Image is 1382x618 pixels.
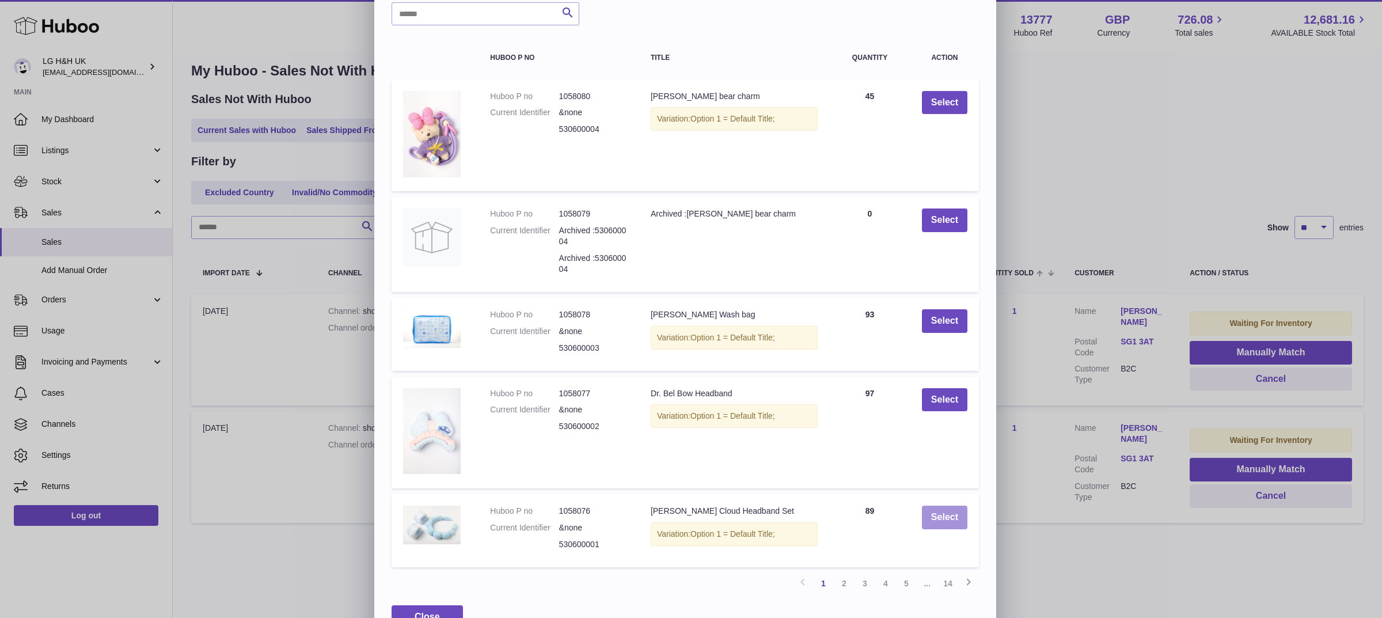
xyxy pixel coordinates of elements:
dd: Archived :530600004 [559,253,628,275]
dt: Huboo P no [490,208,559,219]
dd: Archived :530600004 [559,225,628,247]
dd: &none [559,107,628,118]
span: Option 1 = Default Title; [690,411,775,420]
td: 93 [829,298,910,371]
img: Dr. Bel Bow Headband [403,388,461,475]
td: 89 [829,494,910,567]
dt: Huboo P no [490,506,559,517]
a: 1 [813,573,834,594]
dt: Current Identifier [490,326,559,337]
td: 0 [829,197,910,291]
td: 97 [829,377,910,489]
dt: Current Identifier [490,404,559,415]
div: [PERSON_NAME] Wash bag [651,309,818,320]
th: Action [910,43,979,73]
div: Variation: [651,404,818,428]
dd: 530600002 [559,421,628,432]
button: Select [922,506,967,529]
span: ... [917,573,937,594]
img: Dr. Belmeur Cloud Headband Set [403,506,461,544]
dd: 1058080 [559,91,628,102]
img: Archived :Dr. Belmeur bear charm [403,208,461,266]
div: Archived :[PERSON_NAME] bear charm [651,208,818,219]
dd: 1058078 [559,309,628,320]
dt: Huboo P no [490,309,559,320]
a: 2 [834,573,855,594]
a: 14 [937,573,958,594]
div: [PERSON_NAME] Cloud Headband Set [651,506,818,517]
span: Option 1 = Default Title; [690,114,775,123]
button: Select [922,208,967,232]
div: Variation: [651,522,818,546]
dt: Current Identifier [490,522,559,533]
button: Select [922,388,967,412]
a: 3 [855,573,875,594]
dd: 1058077 [559,388,628,399]
img: Dr. Belmeur Wash bag [403,309,461,348]
span: Option 1 = Default Title; [690,333,775,342]
a: 5 [896,573,917,594]
dd: &none [559,522,628,533]
th: Quantity [829,43,910,73]
dd: 1058076 [559,506,628,517]
button: Select [922,91,967,115]
div: [PERSON_NAME] bear charm [651,91,818,102]
dd: 1058079 [559,208,628,219]
dt: Current Identifier [490,225,559,247]
dd: 530600001 [559,539,628,550]
div: Variation: [651,107,818,131]
button: Select [922,309,967,333]
dd: 530600003 [559,343,628,354]
div: Dr. Bel Bow Headband [651,388,818,399]
span: Option 1 = Default Title; [690,529,775,539]
dd: &none [559,404,628,415]
dt: Current Identifier [490,107,559,118]
dt: Huboo P no [490,91,559,102]
dd: &none [559,326,628,337]
dt: Huboo P no [490,388,559,399]
img: Dr. Belmeur bear charm [403,91,461,177]
a: 4 [875,573,896,594]
th: Title [639,43,829,73]
th: Huboo P no [479,43,639,73]
div: Variation: [651,326,818,350]
dd: 530600004 [559,124,628,135]
td: 45 [829,79,910,192]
